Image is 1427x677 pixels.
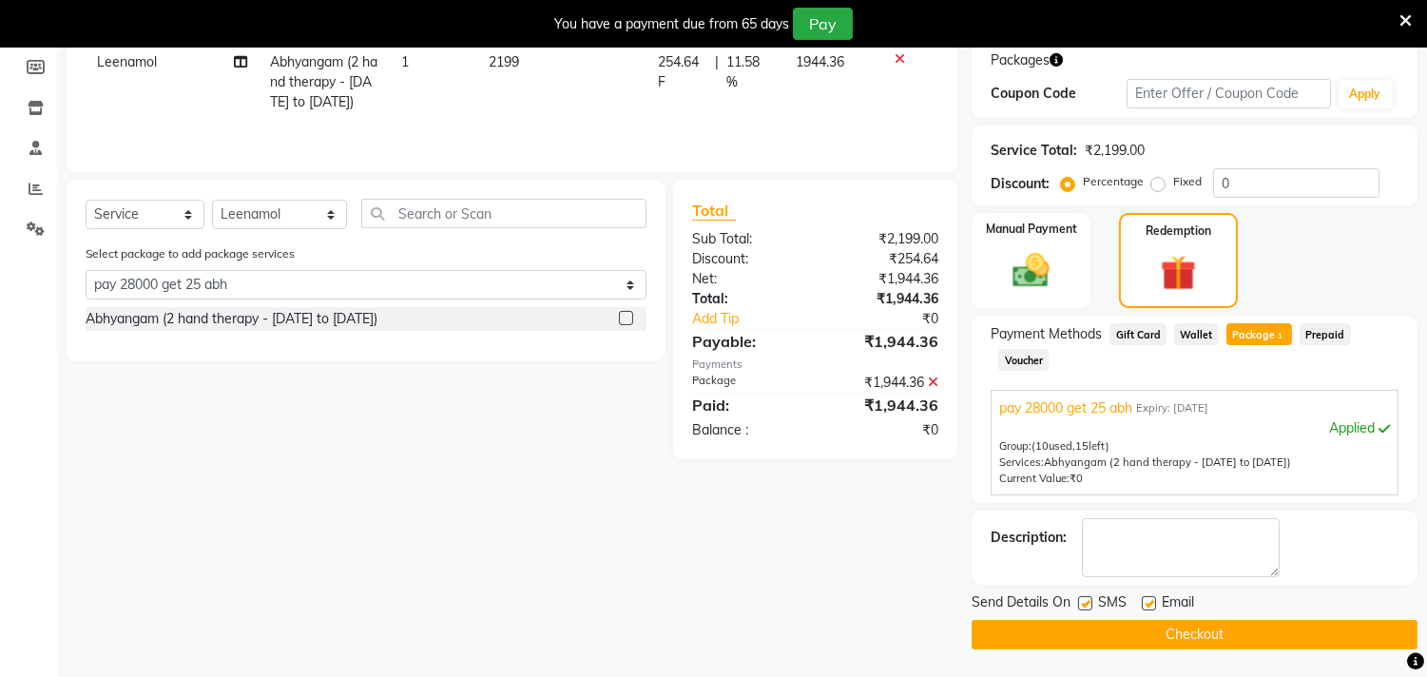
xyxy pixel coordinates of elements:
[999,439,1032,453] span: Group:
[999,455,1044,469] span: Services:
[1136,400,1208,416] span: Expiry: [DATE]
[839,309,954,329] div: ₹0
[86,245,295,262] label: Select package to add package services
[1044,455,1291,469] span: Abhyangam (2 hand therapy - [DATE] to [DATE])
[1275,331,1285,342] span: 1
[401,53,409,70] span: 1
[816,269,954,289] div: ₹1,944.36
[1127,79,1330,108] input: Enter Offer / Coupon Code
[678,269,816,289] div: Net:
[1146,222,1211,240] label: Redemption
[986,221,1077,238] label: Manual Payment
[678,373,816,393] div: Package
[678,229,816,249] div: Sub Total:
[816,394,954,416] div: ₹1,944.36
[1300,323,1351,345] span: Prepaid
[1083,173,1144,190] label: Percentage
[1162,592,1194,616] span: Email
[678,394,816,416] div: Paid:
[793,8,853,40] button: Pay
[1109,323,1167,345] span: Gift Card
[816,249,954,269] div: ₹254.64
[1098,592,1127,616] span: SMS
[991,324,1102,344] span: Payment Methods
[270,53,377,110] span: Abhyangam (2 hand therapy - [DATE] to [DATE])
[991,84,1127,104] div: Coupon Code
[678,420,816,440] div: Balance :
[972,620,1417,649] button: Checkout
[816,373,954,393] div: ₹1,944.36
[1070,472,1083,485] span: ₹0
[1173,173,1202,190] label: Fixed
[1032,439,1049,453] span: (10
[991,174,1050,194] div: Discount:
[1226,323,1292,345] span: Package
[998,349,1049,371] span: Voucher
[678,330,816,353] div: Payable:
[999,418,1390,438] div: Applied
[726,52,773,92] span: 11.58 %
[489,53,519,70] span: 2199
[678,309,839,329] a: Add Tip
[97,53,157,70] span: Leenamol
[678,289,816,309] div: Total:
[816,289,954,309] div: ₹1,944.36
[86,309,377,329] div: Abhyangam (2 hand therapy - [DATE] to [DATE])
[816,420,954,440] div: ₹0
[999,398,1132,418] span: pay 28000 get 25 abh
[692,357,938,373] div: Payments
[1149,251,1206,295] img: _gift.svg
[1001,249,1061,292] img: _cash.svg
[715,52,719,92] span: |
[692,201,736,221] span: Total
[999,472,1070,485] span: Current Value:
[991,141,1077,161] div: Service Total:
[678,249,816,269] div: Discount:
[816,330,954,353] div: ₹1,944.36
[658,52,708,92] span: 254.64 F
[796,53,844,70] span: 1944.36
[816,229,954,249] div: ₹2,199.00
[1174,323,1219,345] span: Wallet
[972,592,1070,616] span: Send Details On
[1085,141,1145,161] div: ₹2,199.00
[991,50,1050,70] span: Packages
[1032,439,1109,453] span: used, left)
[1075,439,1089,453] span: 15
[361,199,646,228] input: Search or Scan
[991,528,1067,548] div: Description:
[1339,80,1393,108] button: Apply
[554,14,789,34] div: You have a payment due from 65 days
